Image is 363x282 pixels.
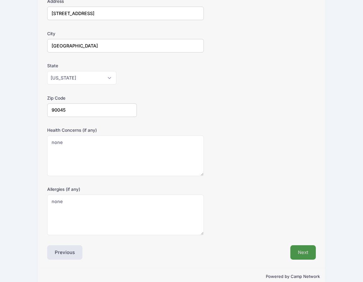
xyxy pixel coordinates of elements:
label: Allergies (if any) [47,186,137,192]
p: Powered by Camp Network [43,274,320,280]
label: City [47,30,137,37]
label: State [47,63,137,69]
textarea: none [47,135,204,176]
textarea: none [47,195,204,235]
button: Next [290,245,316,260]
label: Health Concerns (if any) [47,127,137,133]
button: Previous [47,245,82,260]
input: xxxxx [47,103,137,117]
label: Zip Code [47,95,137,101]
